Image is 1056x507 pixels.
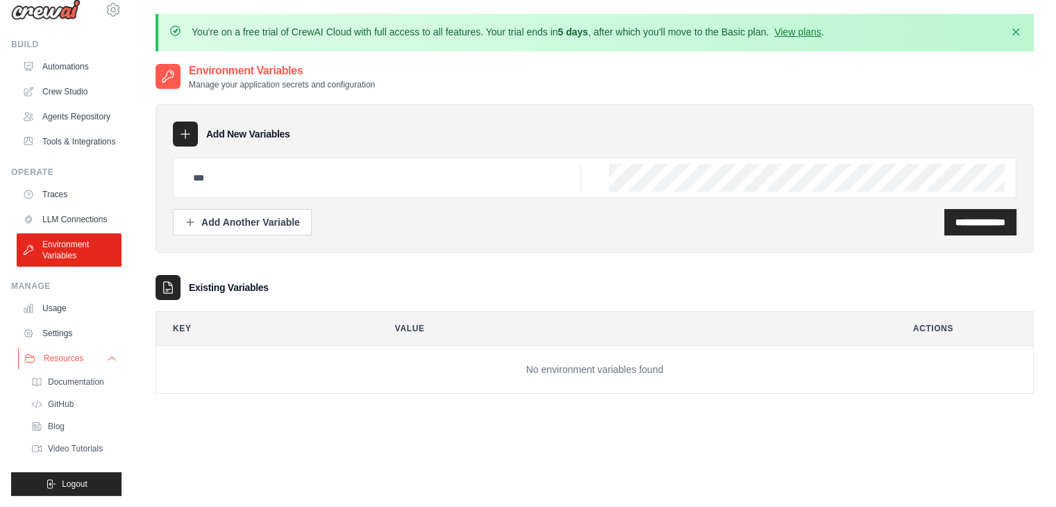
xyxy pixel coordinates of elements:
[17,81,121,103] a: Crew Studio
[189,79,375,90] p: Manage your application secrets and configuration
[173,209,312,235] button: Add Another Variable
[48,376,104,388] span: Documentation
[25,417,121,436] a: Blog
[11,39,121,50] div: Build
[25,394,121,414] a: GitHub
[156,312,367,345] th: Key
[17,322,121,344] a: Settings
[25,439,121,458] a: Video Tutorials
[48,443,103,454] span: Video Tutorials
[189,63,375,79] h2: Environment Variables
[25,372,121,392] a: Documentation
[378,312,885,345] th: Value
[17,56,121,78] a: Automations
[17,183,121,206] a: Traces
[18,347,123,369] button: Resources
[11,472,121,496] button: Logout
[17,106,121,128] a: Agents Repository
[48,399,74,410] span: GitHub
[206,127,290,141] h3: Add New Variables
[156,346,1033,394] td: No environment variables found
[17,233,121,267] a: Environment Variables
[185,215,300,229] div: Add Another Variable
[11,281,121,292] div: Manage
[44,353,83,364] span: Resources
[558,26,588,38] strong: 5 days
[17,208,121,231] a: LLM Connections
[192,25,824,39] p: You're on a free trial of CrewAI Cloud with full access to all features. Your trial ends in , aft...
[189,281,269,294] h3: Existing Variables
[896,312,1033,345] th: Actions
[62,479,87,490] span: Logout
[774,26,821,38] a: View plans
[17,297,121,319] a: Usage
[11,167,121,178] div: Operate
[48,421,65,432] span: Blog
[17,131,121,153] a: Tools & Integrations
